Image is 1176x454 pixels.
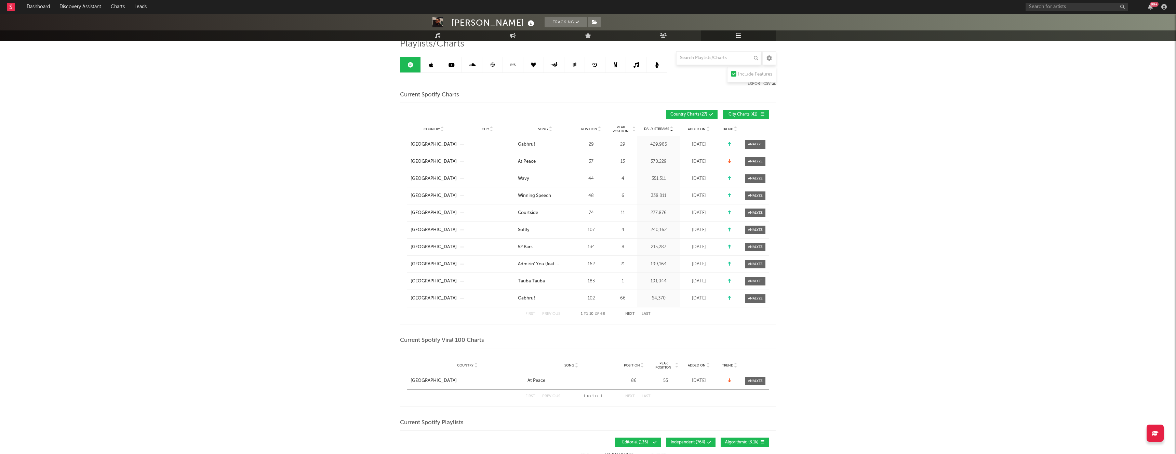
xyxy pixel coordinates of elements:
span: Peak Position [610,125,631,133]
span: Current Spotify Charts [400,91,459,99]
span: Song [538,127,548,131]
div: Winning Speech [518,192,551,199]
div: 1 1 1 [574,392,612,401]
div: 8 [610,244,636,251]
div: 99 + [1150,2,1159,7]
span: Editorial ( 136 ) [619,440,651,444]
button: Previous [542,312,560,316]
span: of [595,395,599,398]
div: 1 [610,278,636,285]
span: Position [624,363,640,368]
div: 191,044 [639,278,678,285]
div: [DATE] [682,141,716,148]
button: First [525,395,535,398]
button: Independent(764) [666,438,716,447]
button: Country Charts(27) [666,110,718,119]
div: 64,370 [639,295,678,302]
div: 199,164 [639,261,678,268]
button: Next [625,395,635,398]
button: Last [642,312,651,316]
a: At Peace [518,158,572,165]
span: Trend [722,363,733,368]
a: [GEOGRAPHIC_DATA] [411,278,457,285]
a: Wavy [518,175,572,182]
a: [GEOGRAPHIC_DATA] [411,210,457,216]
button: Next [625,312,635,316]
span: of [595,312,599,316]
div: [DATE] [682,227,716,233]
div: [DATE] [682,175,716,182]
span: Country [457,363,473,368]
div: Wavy [518,175,529,182]
a: Admirin' You (feat. [PERSON_NAME]) [518,261,572,268]
a: [GEOGRAPHIC_DATA] [411,192,457,199]
div: [GEOGRAPHIC_DATA] [411,377,457,384]
div: 37 [576,158,606,165]
button: Algorithmic(3.1k) [721,438,769,447]
a: [GEOGRAPHIC_DATA] [411,141,457,148]
span: Peak Position [653,361,674,370]
a: 52 Bars [518,244,572,251]
div: [DATE] [682,295,716,302]
div: 29 [610,141,636,148]
button: Tracking [545,17,587,27]
span: City Charts ( 41 ) [727,112,759,117]
div: 102 [576,295,606,302]
button: First [525,312,535,316]
div: 338,811 [639,192,678,199]
div: 215,287 [639,244,678,251]
a: Gabhru! [518,141,572,148]
a: Softly [518,227,572,233]
div: 6 [610,192,636,199]
span: City [482,127,489,131]
div: [DATE] [682,158,716,165]
div: [DATE] [682,244,716,251]
a: [GEOGRAPHIC_DATA] [411,295,457,302]
div: 183 [576,278,606,285]
a: [GEOGRAPHIC_DATA] [411,158,457,165]
div: [DATE] [682,210,716,216]
a: [GEOGRAPHIC_DATA] [411,227,457,233]
button: Previous [542,395,560,398]
div: 29 [576,141,606,148]
a: Courtside [518,210,572,216]
a: Tauba Tauba [518,278,572,285]
div: 21 [610,261,636,268]
a: At Peace [527,377,615,384]
div: [DATE] [682,377,716,384]
div: 240,162 [639,227,678,233]
div: 74 [576,210,606,216]
div: 1 10 68 [574,310,612,318]
div: Softly [518,227,530,233]
div: [GEOGRAPHIC_DATA] [411,261,457,268]
span: Country [424,127,440,131]
span: to [587,395,591,398]
div: 86 [618,377,649,384]
button: 99+ [1148,4,1153,10]
span: Current Spotify Playlists [400,419,464,427]
div: Include Features [738,70,772,79]
button: City Charts(41) [723,110,769,119]
div: 134 [576,244,606,251]
a: Gabhru! [518,295,572,302]
div: 370,229 [639,158,678,165]
div: 52 Bars [518,244,533,251]
div: 107 [576,227,606,233]
a: [GEOGRAPHIC_DATA] [411,175,457,182]
div: Courtside [518,210,538,216]
div: 44 [576,175,606,182]
button: Last [642,395,651,398]
div: [GEOGRAPHIC_DATA] [411,244,457,251]
div: 13 [610,158,636,165]
button: Export CSV [748,82,776,86]
input: Search Playlists/Charts [676,51,762,65]
div: [DATE] [682,192,716,199]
